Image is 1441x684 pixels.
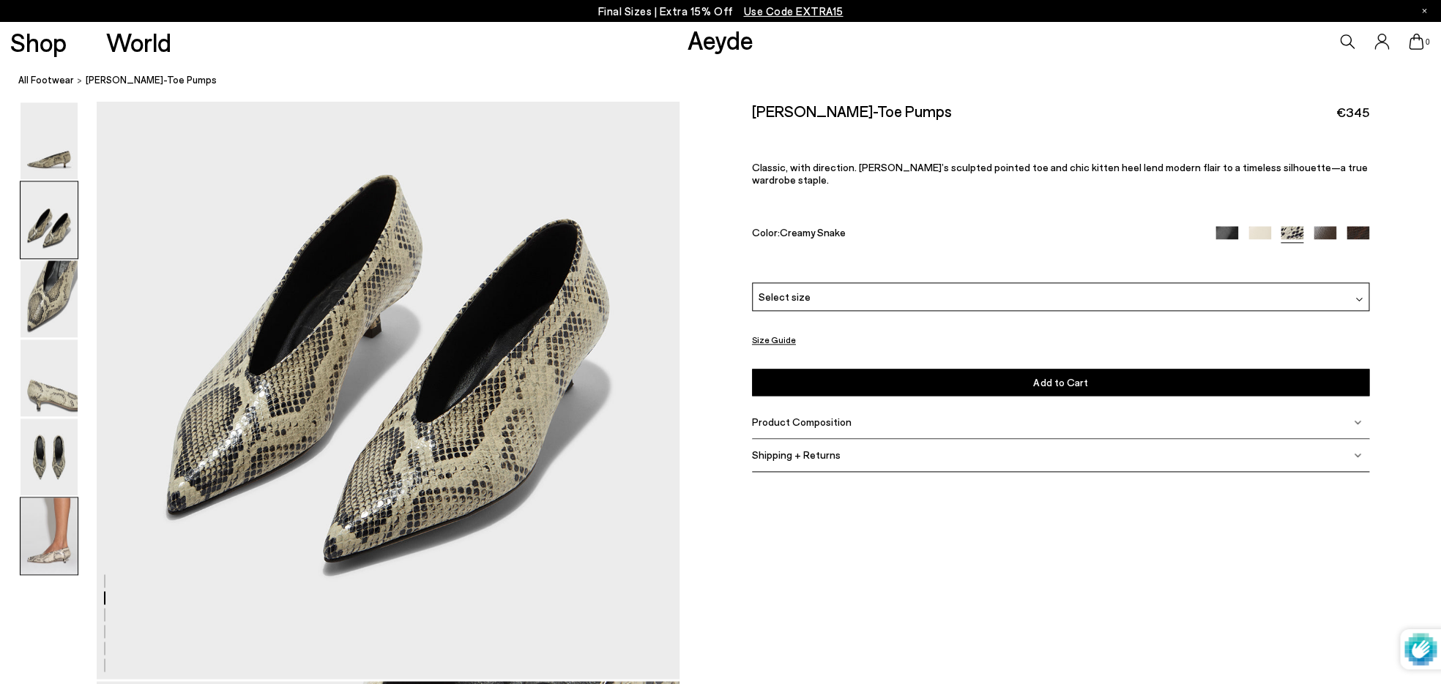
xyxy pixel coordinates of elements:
[1355,296,1363,303] img: svg%3E
[10,29,67,55] a: Shop
[752,369,1369,396] button: Add to Cart
[21,102,78,179] img: Clara Pointed-Toe Pumps - Image 1
[752,448,841,461] span: Shipping + Returns
[752,416,852,428] span: Product Composition
[598,2,844,20] p: Final Sizes | Extra 15% Off
[18,61,1441,102] nav: breadcrumb
[1404,629,1437,669] img: Protected by hCaptcha
[1409,34,1423,50] a: 0
[1033,376,1087,388] span: Add to Cart
[1336,103,1369,121] span: €345
[743,4,843,18] span: Navigate to /collections/ss25-final-sizes
[21,181,78,258] img: Clara Pointed-Toe Pumps - Image 2
[21,260,78,337] img: Clara Pointed-Toe Pumps - Image 3
[688,24,753,55] a: Aeyde
[21,497,78,574] img: Clara Pointed-Toe Pumps - Image 6
[759,289,811,304] span: Select size
[21,339,78,416] img: Clara Pointed-Toe Pumps - Image 4
[752,331,796,349] button: Size Guide
[1354,418,1361,426] img: svg%3E
[21,418,78,495] img: Clara Pointed-Toe Pumps - Image 5
[752,161,1369,186] p: Classic, with direction. [PERSON_NAME]’s sculpted pointed toe and chic kitten heel lend modern fl...
[1354,451,1361,459] img: svg%3E
[1423,38,1431,46] span: 0
[18,73,74,89] a: All Footwear
[752,102,952,120] h2: [PERSON_NAME]-Toe Pumps
[106,29,171,55] a: World
[86,73,217,89] span: [PERSON_NAME]-Toe Pumps
[780,226,846,238] span: Creamy Snake
[752,226,1196,243] div: Color:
